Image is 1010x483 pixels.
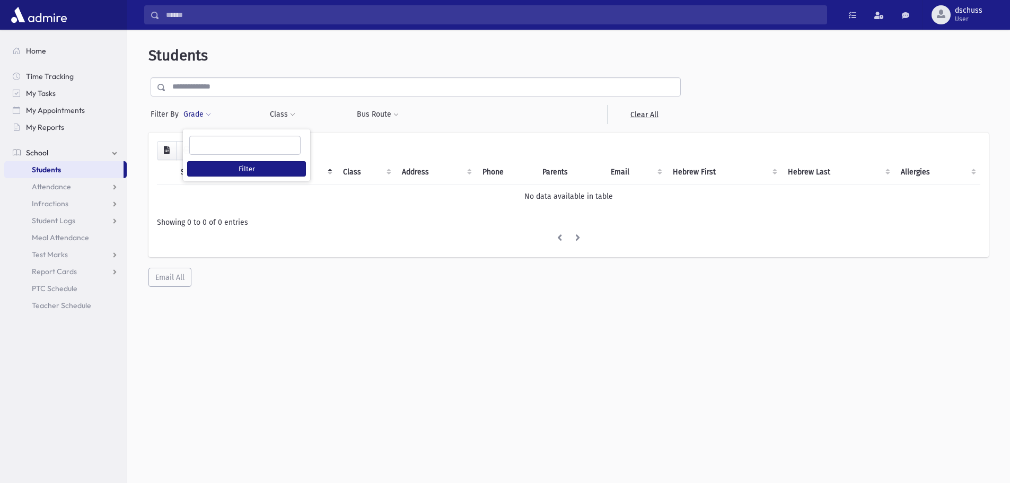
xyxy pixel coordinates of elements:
[4,85,127,102] a: My Tasks
[160,5,827,24] input: Search
[781,160,895,185] th: Hebrew Last: activate to sort column ascending
[26,106,85,115] span: My Appointments
[4,297,127,314] a: Teacher Schedule
[476,160,536,185] th: Phone
[4,195,127,212] a: Infractions
[157,217,980,228] div: Showing 0 to 0 of 0 entries
[337,160,396,185] th: Class: activate to sort column ascending
[174,160,254,185] th: Student: activate to sort column ascending
[176,141,197,160] button: Print
[955,15,982,23] span: User
[148,268,191,287] button: Email All
[4,68,127,85] a: Time Tracking
[269,105,296,124] button: Class
[8,4,69,25] img: AdmirePro
[183,105,212,124] button: Grade
[187,161,306,177] button: Filter
[151,109,183,120] span: Filter By
[26,46,46,56] span: Home
[32,284,77,293] span: PTC Schedule
[26,89,56,98] span: My Tasks
[356,105,399,124] button: Bus Route
[4,161,124,178] a: Students
[32,182,71,191] span: Attendance
[666,160,781,185] th: Hebrew First: activate to sort column ascending
[536,160,604,185] th: Parents
[148,47,208,64] span: Students
[26,122,64,132] span: My Reports
[32,267,77,276] span: Report Cards
[157,141,177,160] button: CSV
[4,119,127,136] a: My Reports
[604,160,666,185] th: Email: activate to sort column ascending
[4,102,127,119] a: My Appointments
[4,263,127,280] a: Report Cards
[396,160,476,185] th: Address: activate to sort column ascending
[4,42,127,59] a: Home
[4,212,127,229] a: Student Logs
[607,105,681,124] a: Clear All
[32,301,91,310] span: Teacher Schedule
[4,246,127,263] a: Test Marks
[4,178,127,195] a: Attendance
[26,148,48,157] span: School
[4,229,127,246] a: Meal Attendance
[26,72,74,81] span: Time Tracking
[4,144,127,161] a: School
[894,160,980,185] th: Allergies: activate to sort column ascending
[955,6,982,15] span: dschuss
[32,233,89,242] span: Meal Attendance
[32,250,68,259] span: Test Marks
[157,184,980,208] td: No data available in table
[32,216,75,225] span: Student Logs
[32,199,68,208] span: Infractions
[4,280,127,297] a: PTC Schedule
[32,165,61,174] span: Students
